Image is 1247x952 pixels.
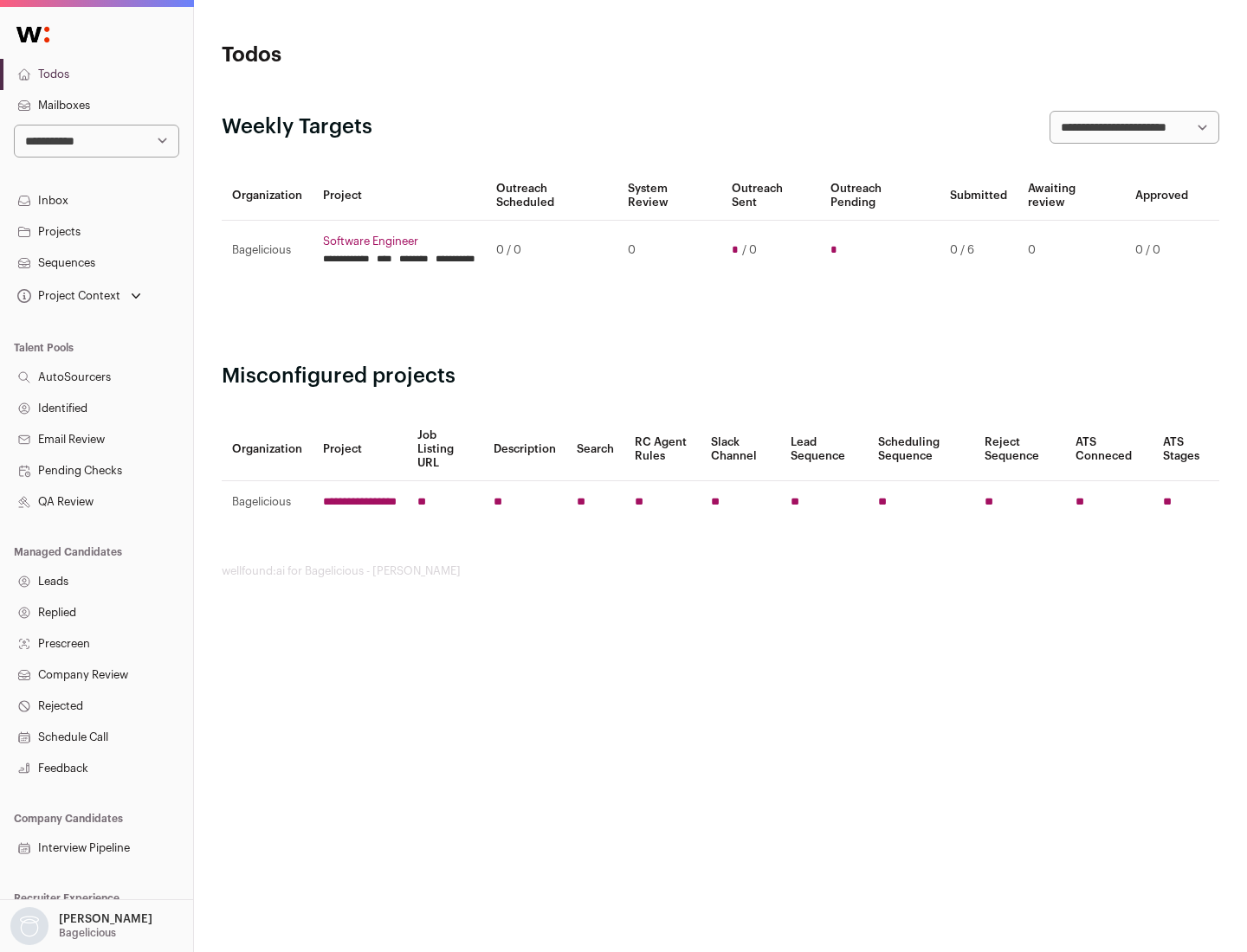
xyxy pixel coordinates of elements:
footer: wellfound:ai for Bagelicious - [PERSON_NAME] [222,564,1219,578]
th: Outreach Sent [721,171,821,221]
td: 0 [1018,221,1125,280]
th: RC Agent Rules [624,418,700,481]
th: Scheduling Sequence [868,418,974,481]
th: Lead Sequence [780,418,868,481]
th: Outreach Scheduled [486,171,617,221]
button: Open dropdown [7,907,156,945]
th: Organization [222,171,313,221]
th: Project [313,418,407,481]
img: nopic.png [10,907,48,945]
h2: Misconfigured projects [222,363,1219,390]
p: Bagelicious [59,926,116,940]
td: 0 [617,221,720,280]
a: Software Engineer [323,235,475,248]
img: Wellfound [7,17,59,52]
th: Slack Channel [701,418,780,481]
td: Bagelicious [222,221,313,280]
th: Project [313,171,486,221]
td: 0 / 0 [1125,221,1199,280]
td: 0 / 0 [486,221,617,280]
th: ATS Stages [1153,418,1219,481]
div: Project Context [14,289,120,303]
th: Search [566,418,624,481]
th: Submitted [940,171,1018,221]
p: [PERSON_NAME] [59,912,152,926]
th: Job Listing URL [407,418,483,481]
button: Open dropdown [14,284,145,308]
th: Outreach Pending [820,171,939,221]
th: Reject Sequence [974,418,1066,481]
th: ATS Conneced [1065,418,1152,481]
td: Bagelicious [222,481,313,524]
td: 0 / 6 [940,221,1018,280]
h1: Todos [222,42,554,69]
th: Approved [1125,171,1199,221]
h2: Weekly Targets [222,113,372,141]
th: System Review [617,171,720,221]
span: / 0 [742,243,757,257]
th: Description [483,418,566,481]
th: Organization [222,418,313,481]
th: Awaiting review [1018,171,1125,221]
